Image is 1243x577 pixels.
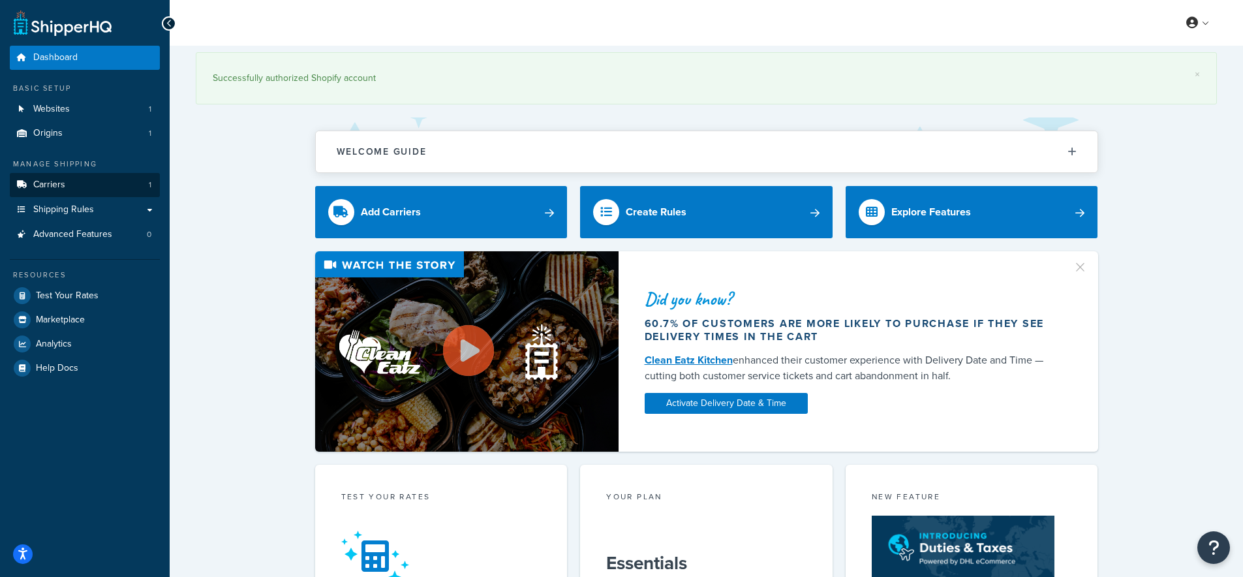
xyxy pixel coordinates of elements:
span: Analytics [36,339,72,350]
a: Explore Features [846,186,1098,238]
a: Shipping Rules [10,198,160,222]
li: Origins [10,121,160,146]
span: 1 [149,179,151,191]
a: Carriers1 [10,173,160,197]
a: Help Docs [10,356,160,380]
h2: Welcome Guide [337,147,427,157]
span: 1 [149,128,151,139]
div: enhanced their customer experience with Delivery Date and Time — cutting both customer service ti... [645,352,1057,384]
div: Successfully authorized Shopify account [213,69,1200,87]
div: Did you know? [645,290,1057,308]
span: Websites [33,104,70,115]
a: Analytics [10,332,160,356]
a: Activate Delivery Date & Time [645,393,808,414]
div: Create Rules [626,203,686,221]
div: Manage Shipping [10,159,160,170]
a: Websites1 [10,97,160,121]
a: Marketplace [10,308,160,332]
span: 0 [147,229,151,240]
div: 60.7% of customers are more likely to purchase if they see delivery times in the cart [645,317,1057,343]
a: Test Your Rates [10,284,160,307]
span: Carriers [33,179,65,191]
button: Welcome Guide [316,131,1097,172]
h5: Essentials [606,553,806,574]
a: × [1195,69,1200,80]
div: Explore Features [891,203,971,221]
div: Basic Setup [10,83,160,94]
div: Test your rates [341,491,542,506]
button: Open Resource Center [1197,531,1230,564]
a: Origins1 [10,121,160,146]
span: Help Docs [36,363,78,374]
div: Add Carriers [361,203,421,221]
li: Websites [10,97,160,121]
div: New Feature [872,491,1072,506]
span: Marketplace [36,315,85,326]
a: Add Carriers [315,186,568,238]
span: Advanced Features [33,229,112,240]
span: Test Your Rates [36,290,99,302]
li: Advanced Features [10,223,160,247]
li: Carriers [10,173,160,197]
div: Resources [10,270,160,281]
a: Clean Eatz Kitchen [645,352,733,367]
div: Your Plan [606,491,806,506]
a: Dashboard [10,46,160,70]
span: 1 [149,104,151,115]
span: Dashboard [33,52,78,63]
a: Advanced Features0 [10,223,160,247]
img: Video thumbnail [315,251,619,452]
span: Shipping Rules [33,204,94,215]
a: Create Rules [580,186,833,238]
span: Origins [33,128,63,139]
